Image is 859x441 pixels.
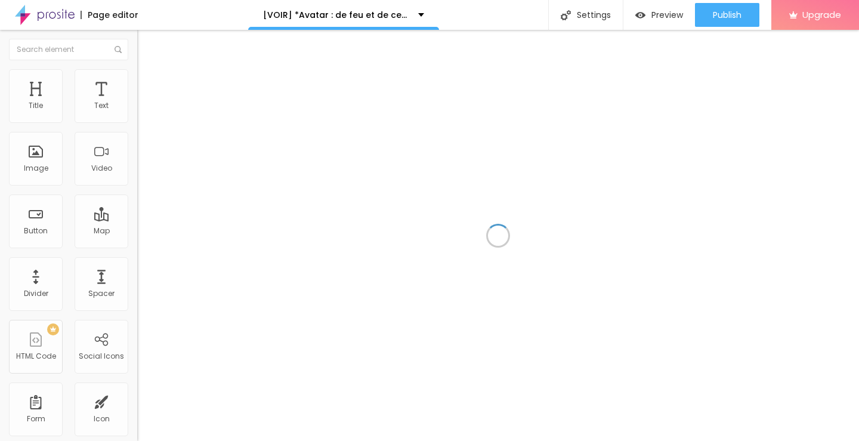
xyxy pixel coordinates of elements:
div: Title [29,101,43,110]
p: [VOIR] *Avatar : de feu et de cendres 2025} EN STREAMING-VF EN [GEOGRAPHIC_DATA] [263,11,409,19]
span: Upgrade [802,10,841,20]
img: Icone [561,10,571,20]
div: Text [94,101,109,110]
div: Map [94,227,110,235]
div: Social Icons [79,352,124,360]
div: Image [24,164,48,172]
img: view-1.svg [635,10,645,20]
input: Search element [9,39,128,60]
div: Divider [24,289,48,298]
div: Spacer [88,289,115,298]
span: Publish [713,10,741,20]
div: HTML Code [16,352,56,360]
div: Video [91,164,112,172]
div: Icon [94,415,110,423]
div: Form [27,415,45,423]
div: Page editor [81,11,138,19]
div: Button [24,227,48,235]
span: Preview [651,10,683,20]
button: Publish [695,3,759,27]
button: Preview [623,3,695,27]
img: Icone [115,46,122,53]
